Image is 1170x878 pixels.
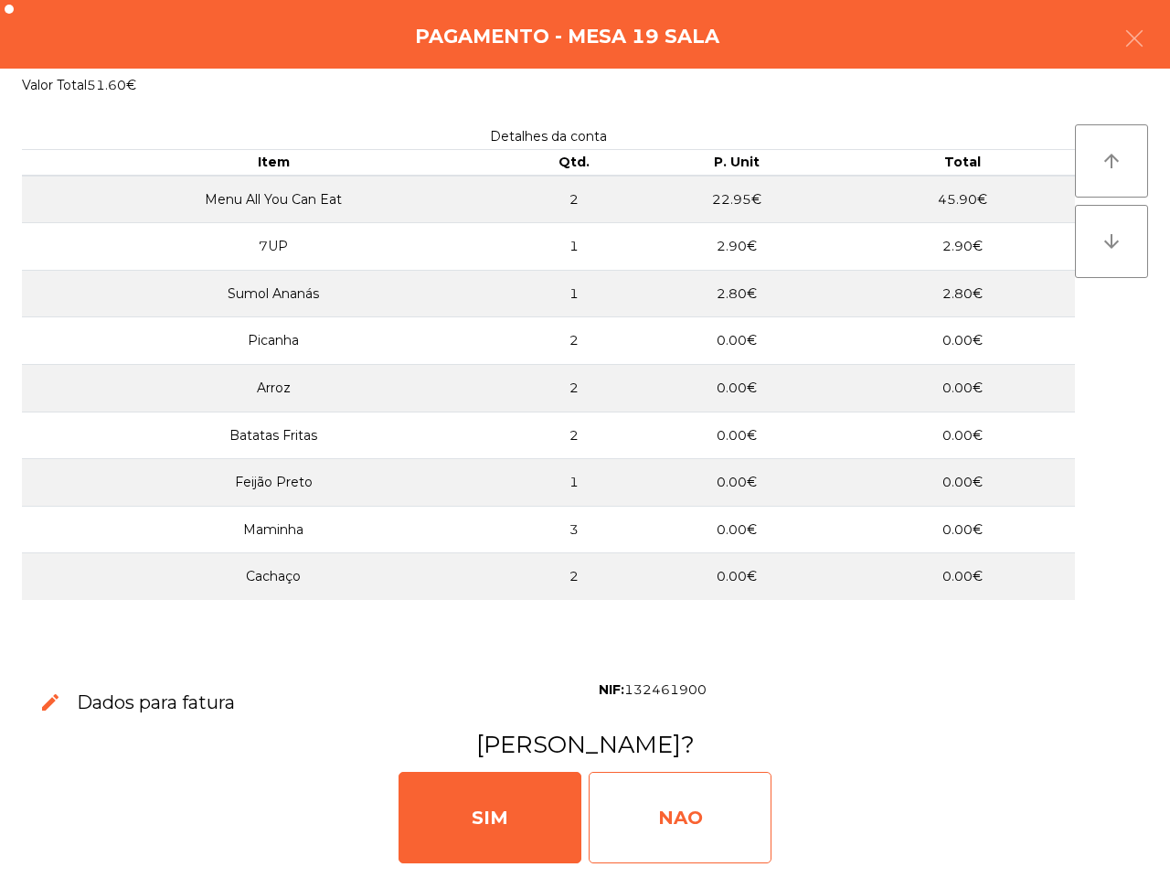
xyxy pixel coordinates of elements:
span: 132461900 [624,681,707,698]
span: NIF: [599,681,624,698]
td: 2 [526,317,624,365]
td: 0.00€ [623,412,849,459]
button: arrow_downward [1075,205,1148,278]
td: 0.00€ [849,365,1075,412]
td: 22.95€ [623,176,849,223]
th: Total [849,150,1075,176]
td: 2 [526,553,624,600]
td: 0.00€ [623,365,849,412]
td: Cachaço [22,553,526,600]
i: arrow_upward [1101,150,1122,172]
td: Arroz [22,365,526,412]
div: SIM [399,772,581,863]
button: edit [25,677,77,729]
td: Menu All You Can Eat [22,176,526,223]
td: 0.00€ [623,506,849,553]
span: Valor Total [22,77,87,93]
th: Qtd. [526,150,624,176]
td: 1 [526,459,624,507]
td: 0.00€ [623,317,849,365]
th: Item [22,150,526,176]
div: NAO [589,772,771,863]
span: edit [39,691,61,713]
td: Picanha [22,317,526,365]
td: 3 [526,506,624,553]
th: P. Unit [623,150,849,176]
td: 0.00€ [849,317,1075,365]
td: 0.00€ [849,412,1075,459]
td: Maminha [22,506,526,553]
td: 1 [526,270,624,317]
button: arrow_upward [1075,124,1148,198]
td: 2 [526,176,624,223]
h4: Pagamento - Mesa 19 Sala [415,23,719,50]
span: Detalhes da conta [490,128,607,145]
span: 51.60€ [87,77,136,93]
td: Sumol Ananás [22,270,526,317]
td: 0.00€ [849,553,1075,600]
td: 2.80€ [623,270,849,317]
td: Feijão Preto [22,459,526,507]
td: 0.00€ [849,459,1075,507]
td: 2 [526,365,624,412]
h3: Dados para fatura [77,690,235,715]
i: arrow_downward [1101,230,1122,252]
td: 2.80€ [849,270,1075,317]
td: 1 [526,223,624,271]
td: 45.90€ [849,176,1075,223]
h3: [PERSON_NAME]? [21,728,1149,761]
td: 0.00€ [623,459,849,507]
td: 2.90€ [623,223,849,271]
td: 2.90€ [849,223,1075,271]
td: 2 [526,412,624,459]
td: 0.00€ [849,506,1075,553]
td: 0.00€ [623,553,849,600]
td: Batatas Fritas [22,412,526,459]
td: 7UP [22,223,526,271]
